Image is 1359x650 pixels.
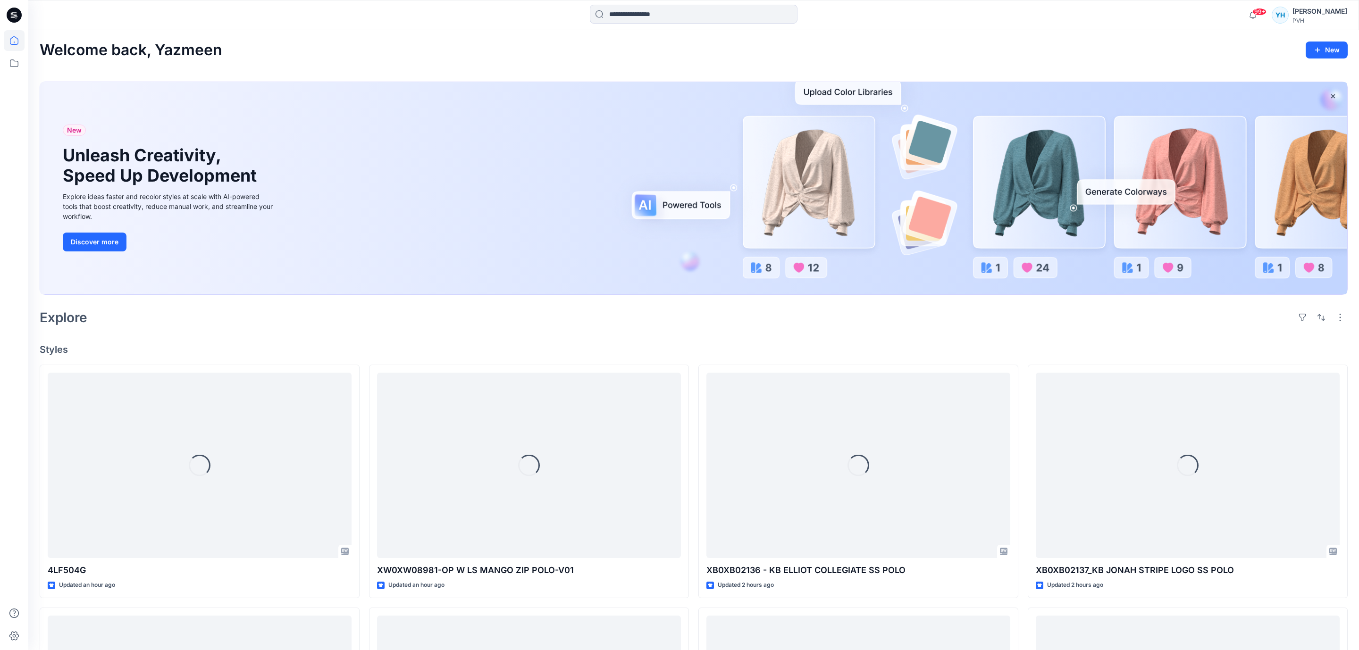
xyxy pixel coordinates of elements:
p: Updated 2 hours ago [1047,580,1103,590]
div: PVH [1292,17,1347,24]
p: Updated an hour ago [59,580,115,590]
button: New [1306,42,1348,58]
div: YH [1272,7,1289,24]
p: XW0XW08981-OP W LS MANGO ZIP POLO-V01 [377,564,681,577]
h2: Welcome back, Yazmeen [40,42,222,59]
p: 4LF504G [48,564,352,577]
span: 99+ [1252,8,1267,16]
p: XB0XB02137_KB JONAH STRIPE LOGO SS POLO [1036,564,1340,577]
button: Discover more [63,233,126,251]
p: Updated 2 hours ago [718,580,774,590]
h4: Styles [40,344,1348,355]
p: Updated an hour ago [388,580,445,590]
span: New [67,125,82,136]
a: Discover more [63,233,275,251]
h1: Unleash Creativity, Speed Up Development [63,145,261,186]
div: [PERSON_NAME] [1292,6,1347,17]
h2: Explore [40,310,87,325]
div: Explore ideas faster and recolor styles at scale with AI-powered tools that boost creativity, red... [63,192,275,221]
p: XB0XB02136 - KB ELLIOT COLLEGIATE SS POLO [706,564,1010,577]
